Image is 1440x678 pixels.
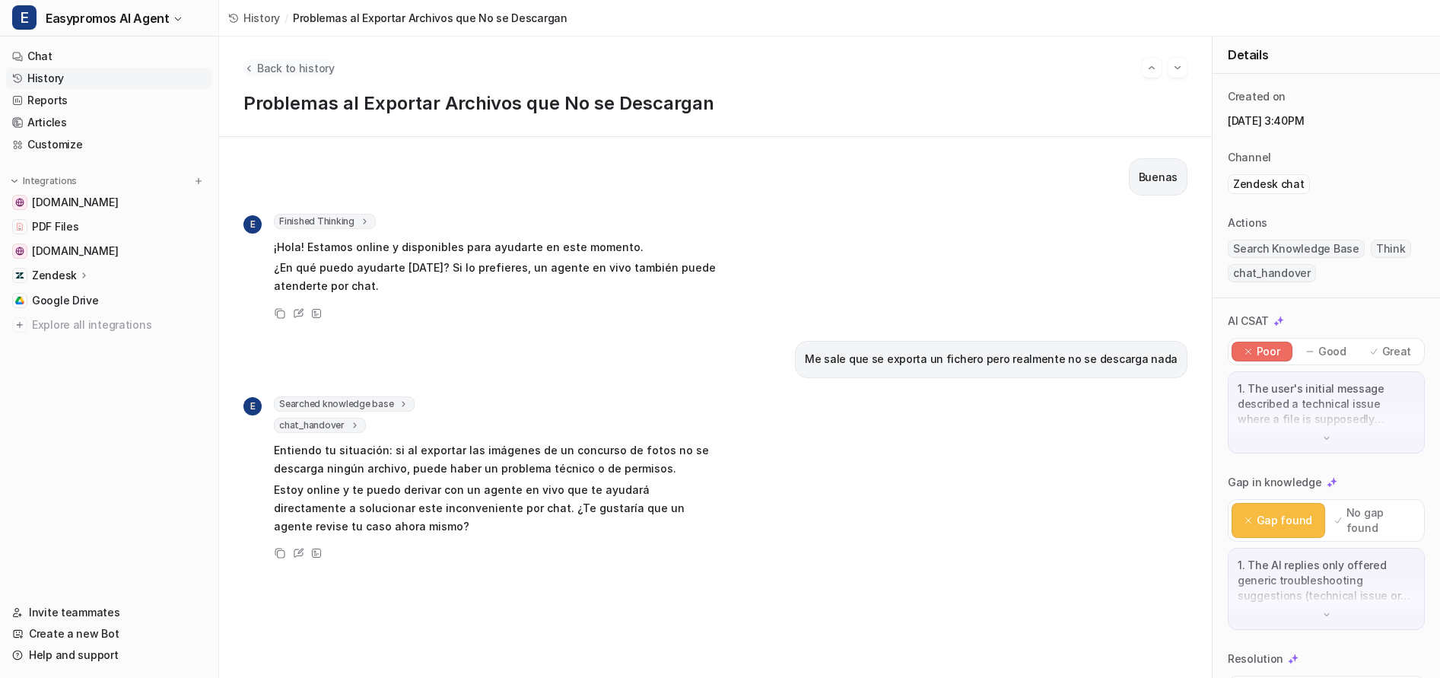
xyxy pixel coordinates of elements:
img: down-arrow [1321,433,1332,444]
a: PDF FilesPDF Files [6,216,212,237]
p: Zendesk [32,268,77,283]
p: No gap found [1346,505,1414,536]
span: PDF Files [32,219,78,234]
p: Created on [1228,89,1286,104]
a: Articles [6,112,212,133]
p: Great [1382,344,1412,359]
img: easypromos-apiref.redoc.ly [15,198,24,207]
a: Reports [6,90,212,111]
p: ¿En qué puedo ayudarte [DATE]? Si lo prefieres, un agente en vivo también puede atenderte por chat. [274,259,719,295]
span: E [243,215,262,234]
button: Go to next session [1168,58,1187,78]
img: Previous session [1146,61,1157,75]
span: / [285,10,288,26]
a: Explore all integrations [6,314,212,336]
p: Good [1318,344,1346,359]
p: Integrations [23,175,77,187]
p: AI CSAT [1228,314,1269,329]
h1: Problemas al Exportar Archivos que No se Descargan [243,93,1187,115]
p: Channel [1228,150,1271,165]
span: [DOMAIN_NAME] [32,195,118,210]
p: Entiendo tu situación: si al exportar las imágenes de un concurso de fotos no se descarga ningún ... [274,441,719,478]
img: menu_add.svg [193,176,204,186]
span: E [12,5,37,30]
span: Search Knowledge Base [1228,240,1365,258]
img: www.easypromosapp.com [15,247,24,256]
button: Back to history [243,60,335,76]
p: Actions [1228,215,1267,231]
a: Help and support [6,645,212,666]
p: 1. The AI replies only offered generic troubleshooting suggestions (technical issue or permission... [1238,558,1415,603]
span: chat_handover [1228,264,1316,282]
p: ¡Hola! Estamos online y disponibles para ayudarte en este momento. [274,238,719,256]
a: Chat [6,46,212,67]
p: Me sale que se exporta un fichero pero realmente no se descarga nada [805,350,1178,368]
span: Explore all integrations [32,313,206,337]
span: Back to history [257,60,335,76]
p: Resolution [1228,651,1283,667]
p: Gap in knowledge [1228,475,1322,490]
a: Invite teammates [6,602,212,623]
span: Google Drive [32,293,99,308]
img: Google Drive [15,296,24,305]
img: expand menu [9,176,20,186]
a: History [6,68,212,89]
a: History [228,10,280,26]
div: Details [1213,37,1440,74]
a: Google DriveGoogle Drive [6,290,212,311]
img: Next session [1172,61,1183,75]
span: History [243,10,280,26]
a: Customize [6,134,212,155]
img: Zendesk [15,271,24,280]
p: 1. The user's initial message described a technical issue where a file is supposedly exported but... [1238,381,1415,427]
p: Poor [1257,344,1280,359]
span: [DOMAIN_NAME] [32,244,118,259]
p: Estoy online y te puedo derivar con un agente en vivo que te ayudará directamente a solucionar es... [274,481,719,536]
a: Create a new Bot [6,623,212,645]
span: E [243,397,262,415]
img: PDF Files [15,222,24,231]
span: chat_handover [274,418,366,433]
p: [DATE] 3:40PM [1228,113,1425,129]
a: www.easypromosapp.com[DOMAIN_NAME] [6,240,212,262]
span: Finished Thinking [274,214,376,229]
p: Gap found [1257,513,1312,528]
a: easypromos-apiref.redoc.ly[DOMAIN_NAME] [6,192,212,213]
button: Go to previous session [1142,58,1162,78]
span: Think [1371,240,1411,258]
img: down-arrow [1321,610,1332,620]
span: Problemas al Exportar Archivos que No se Descargan [293,10,567,26]
button: Integrations [6,173,81,189]
p: Zendesk chat [1233,177,1305,192]
img: explore all integrations [12,317,27,333]
span: Easypromos AI Agent [46,8,169,29]
p: Buenas [1139,168,1178,186]
span: Searched knowledge base [274,396,415,412]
